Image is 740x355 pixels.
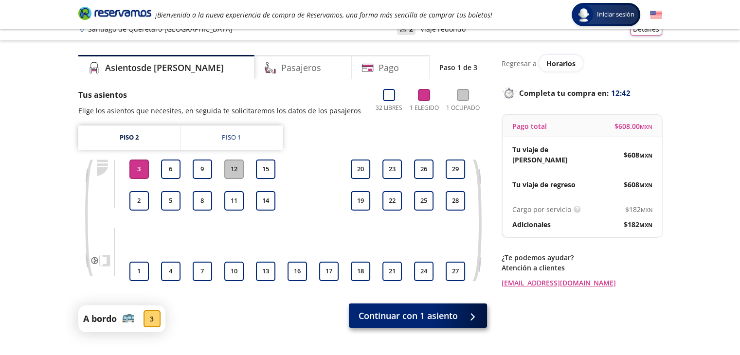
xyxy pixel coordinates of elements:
[376,104,402,112] p: 32 Libres
[512,219,551,230] p: Adicionales
[144,310,161,327] div: 3
[224,160,244,179] button: 12
[414,262,433,281] button: 24
[650,9,662,21] button: English
[624,179,652,190] span: $ 608
[593,10,638,19] span: Iniciar sesión
[446,191,465,211] button: 28
[105,61,224,74] h4: Asientos de [PERSON_NAME]
[129,262,149,281] button: 1
[611,88,631,99] span: 12:42
[78,89,361,101] p: Tus asientos
[502,86,662,100] p: Completa tu compra en :
[446,160,465,179] button: 29
[614,121,652,131] span: $ 608.00
[224,262,244,281] button: 10
[222,133,241,142] div: Piso 1
[382,262,402,281] button: 21
[414,191,433,211] button: 25
[439,62,477,72] p: Paso 1 de 3
[502,55,662,71] div: Regresar a ver horarios
[351,191,370,211] button: 19
[129,160,149,179] button: 3
[161,262,180,281] button: 4
[382,191,402,211] button: 22
[512,179,576,190] p: Tu viaje de regreso
[288,262,307,281] button: 16
[351,160,370,179] button: 20
[624,150,652,160] span: $ 608
[180,125,283,150] a: Piso 1
[193,191,212,211] button: 8
[639,181,652,189] small: MXN
[502,58,537,69] p: Regresar a
[256,191,275,211] button: 14
[502,252,662,263] p: ¿Te podemos ayudar?
[502,263,662,273] p: Atención a clientes
[281,61,321,74] h4: Pasajeros
[641,206,652,213] small: MXN
[446,104,480,112] p: 1 Ocupado
[349,303,487,328] button: Continuar con 1 asiento
[640,123,652,130] small: MXN
[624,219,652,230] span: $ 182
[129,191,149,211] button: 2
[546,59,576,68] span: Horarios
[379,61,399,74] h4: Pago
[512,204,571,214] p: Cargo por servicio
[639,152,652,159] small: MXN
[512,144,582,165] p: Tu viaje de [PERSON_NAME]
[224,191,244,211] button: 11
[78,6,151,23] a: Brand Logo
[414,160,433,179] button: 26
[446,262,465,281] button: 27
[502,278,662,288] a: [EMAIL_ADDRESS][DOMAIN_NAME]
[78,106,361,116] p: Elige los asientos que necesites, en seguida te solicitaremos los datos de los pasajeros
[359,309,458,322] span: Continuar con 1 asiento
[625,204,652,214] span: $ 182
[319,262,339,281] button: 17
[256,160,275,179] button: 15
[83,312,117,325] p: A bordo
[193,262,212,281] button: 7
[512,121,547,131] p: Pago total
[155,10,492,19] em: ¡Bienvenido a la nueva experiencia de compra de Reservamos, una forma más sencilla de comprar tus...
[382,160,402,179] button: 23
[78,6,151,20] i: Brand Logo
[256,262,275,281] button: 13
[351,262,370,281] button: 18
[161,191,180,211] button: 5
[410,104,439,112] p: 1 Elegido
[193,160,212,179] button: 9
[161,160,180,179] button: 6
[639,221,652,229] small: MXN
[78,125,180,150] a: Piso 2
